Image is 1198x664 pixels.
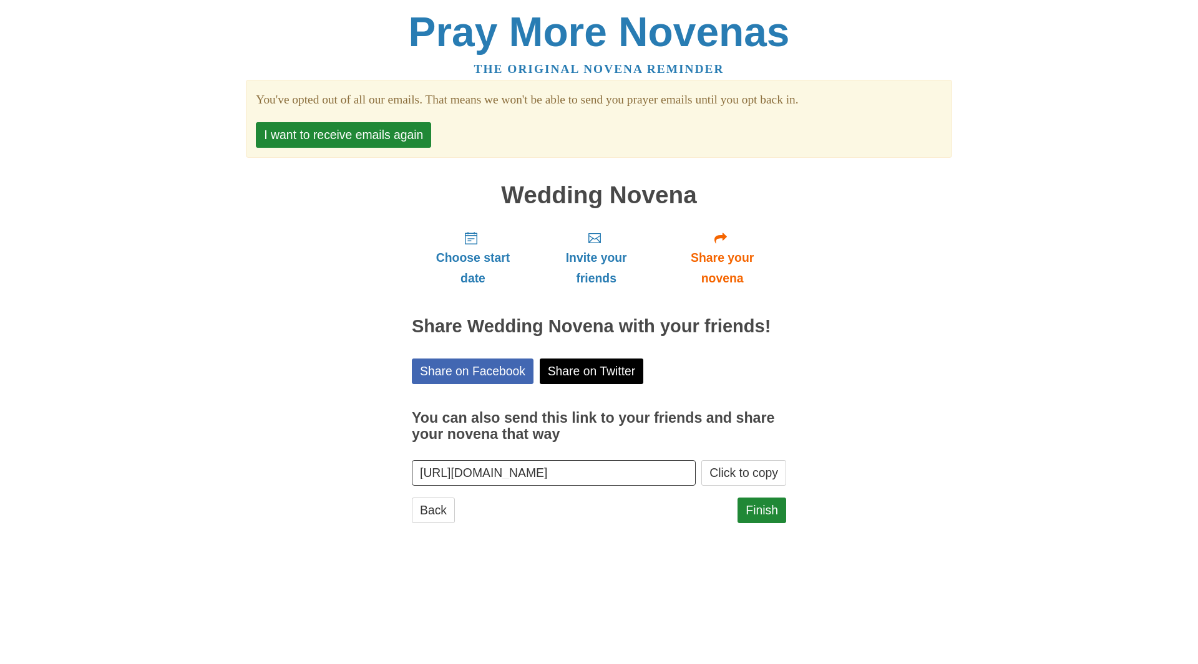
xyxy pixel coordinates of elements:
button: Click to copy [701,460,786,486]
a: Choose start date [412,221,534,295]
a: The original novena reminder [474,62,724,75]
a: Share your novena [658,221,786,295]
a: Pray More Novenas [409,9,790,55]
span: Invite your friends [547,248,646,289]
a: Share on Twitter [540,358,644,384]
button: I want to receive emails again [256,122,431,148]
a: Invite your friends [534,221,658,295]
section: You've opted out of all our emails. That means we won't be able to send you prayer emails until y... [256,90,942,110]
h1: Wedding Novena [412,182,786,209]
a: Share on Facebook [412,358,533,384]
a: Finish [738,498,786,523]
span: Share your novena [671,248,774,289]
h3: You can also send this link to your friends and share your novena that way [412,410,786,442]
h2: Share Wedding Novena with your friends! [412,317,786,337]
a: Back [412,498,455,523]
span: Choose start date [424,248,522,289]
